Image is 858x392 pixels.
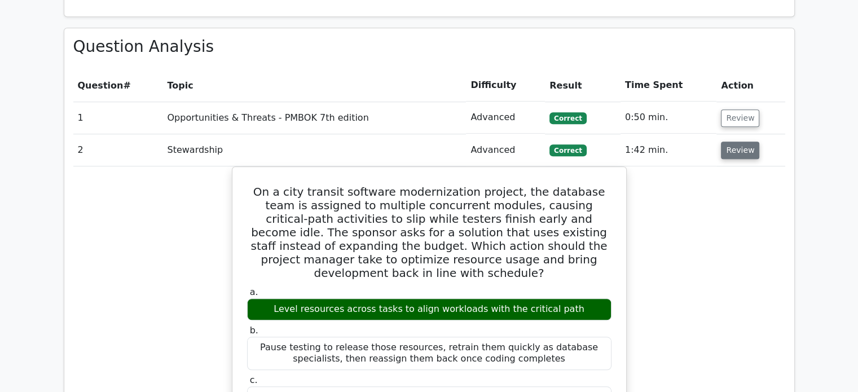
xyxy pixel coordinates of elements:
button: Review [721,142,759,159]
td: Advanced [466,134,545,166]
td: 1 [73,102,163,134]
td: Opportunities & Threats - PMBOK 7th edition [162,102,466,134]
th: Action [716,69,785,102]
div: Level resources across tasks to align workloads with the critical path [247,298,611,320]
td: Advanced [466,102,545,134]
div: Pause testing to release those resources, retrain them quickly as database specialists, then reas... [247,337,611,371]
span: Correct [549,144,586,156]
span: a. [250,287,258,297]
td: 2 [73,134,163,166]
h3: Question Analysis [73,37,785,56]
h5: On a city transit software modernization project, the database team is assigned to multiple concu... [246,185,613,280]
td: 0:50 min. [621,102,717,134]
span: b. [250,325,258,336]
th: Time Spent [621,69,717,102]
button: Review [721,109,759,127]
th: Topic [162,69,466,102]
span: Question [78,80,124,91]
span: c. [250,375,258,385]
th: Result [545,69,621,102]
td: 1:42 min. [621,134,717,166]
td: Stewardship [162,134,466,166]
th: Difficulty [466,69,545,102]
span: Correct [549,112,586,124]
th: # [73,69,163,102]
